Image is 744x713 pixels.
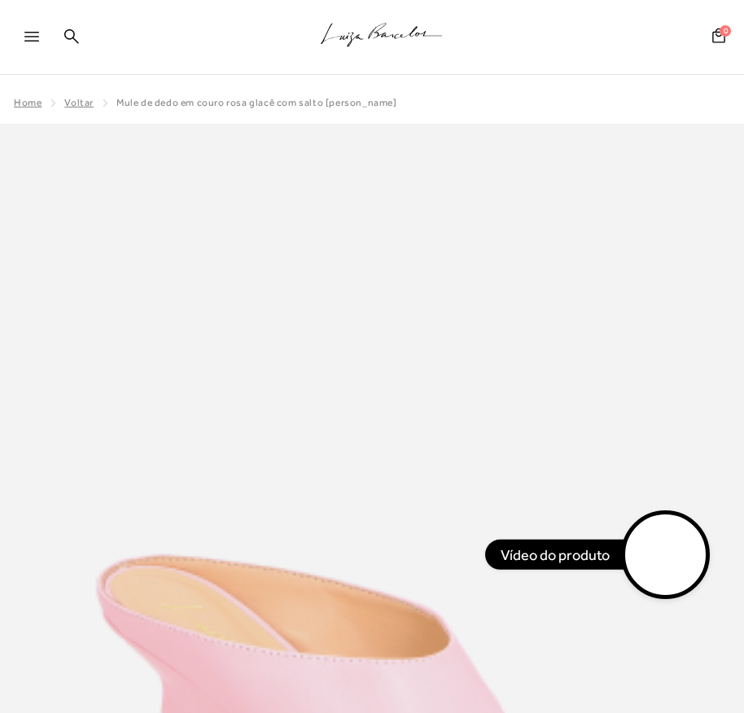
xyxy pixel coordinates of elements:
button: 0 [707,27,730,49]
a: Home [14,97,42,108]
span: 0 [720,25,731,37]
span: MULE DE DEDO EM COURO ROSA GLACÊ COM SALTO [PERSON_NAME] [116,97,397,108]
a: Voltar [64,97,94,108]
